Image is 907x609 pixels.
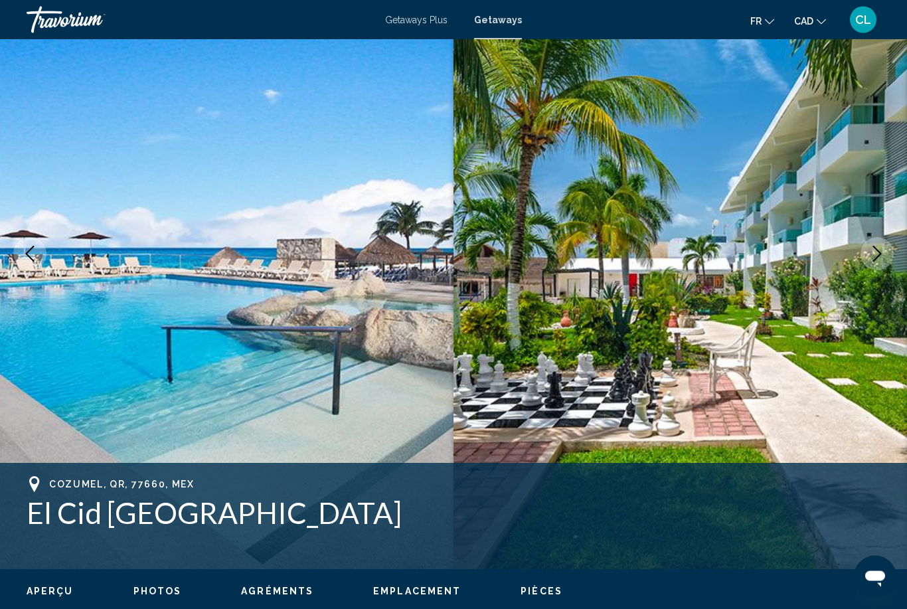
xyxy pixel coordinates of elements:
button: Aperçu [27,586,74,598]
span: Agréments [241,586,313,597]
span: Aperçu [27,586,74,597]
button: Emplacement [373,586,461,598]
a: Getaways [474,15,522,25]
button: Agréments [241,586,313,598]
button: Next image [861,238,894,271]
button: Photos [133,586,182,598]
h1: El Cid [GEOGRAPHIC_DATA] [27,496,880,531]
span: Pièces [521,586,562,597]
a: Travorium [27,7,372,33]
span: CAD [794,16,813,27]
a: Getaways Plus [385,15,448,25]
span: Photos [133,586,182,597]
span: fr [750,16,762,27]
button: Change language [750,11,774,31]
button: Pièces [521,586,562,598]
button: Previous image [13,238,46,271]
button: User Menu [846,6,880,34]
button: Change currency [794,11,826,31]
span: Cozumel, QR, 77660, MEX [49,479,195,490]
iframe: Bouton de lancement de la fenêtre de messagerie [854,556,896,598]
span: Emplacement [373,586,461,597]
span: CL [855,13,871,27]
